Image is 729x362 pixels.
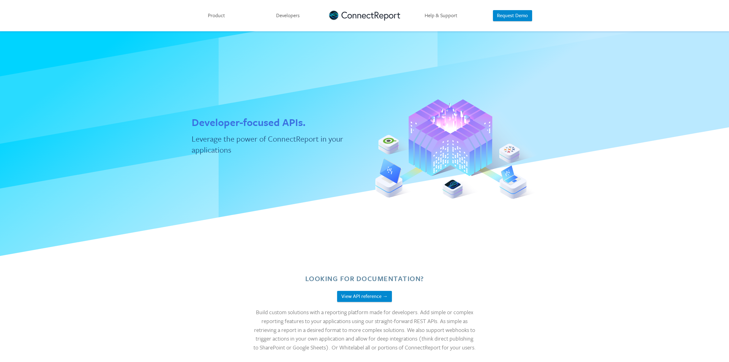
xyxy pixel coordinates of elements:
[253,308,476,352] p: Build custom solutions with a reporting platform made for developers. Add simple or complex repor...
[375,59,553,240] img: developers.png
[192,133,354,155] h2: Leverage the power of ConnectReport in your applications
[305,274,424,284] h3: Looking for documentation?
[192,115,306,130] h1: Developer-focused APIs.
[493,10,532,21] button: Request Demo
[337,291,392,302] button: View API reference →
